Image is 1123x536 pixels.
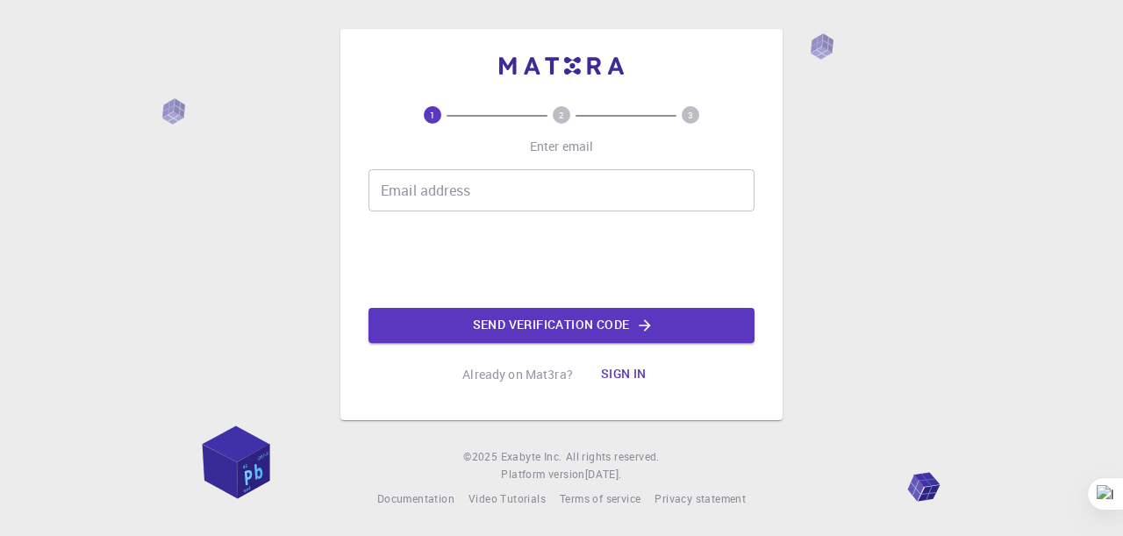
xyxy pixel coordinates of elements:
p: Enter email [530,138,594,155]
a: Video Tutorials [469,490,546,508]
span: [DATE] . [585,467,622,481]
text: 2 [559,109,564,121]
span: © 2025 [463,448,500,466]
span: Privacy statement [654,491,746,505]
span: Terms of service [560,491,640,505]
p: Already on Mat3ra? [462,366,573,383]
button: Send verification code [368,308,755,343]
text: 3 [688,109,693,121]
span: All rights reserved. [566,448,660,466]
text: 1 [430,109,435,121]
span: Video Tutorials [469,491,546,505]
iframe: reCAPTCHA [428,225,695,294]
a: Documentation [377,490,454,508]
a: Privacy statement [654,490,746,508]
span: Exabyte Inc. [501,449,562,463]
a: [DATE]. [585,466,622,483]
span: Platform version [501,466,584,483]
button: Sign in [587,357,661,392]
span: Documentation [377,491,454,505]
a: Terms of service [560,490,640,508]
a: Exabyte Inc. [501,448,562,466]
